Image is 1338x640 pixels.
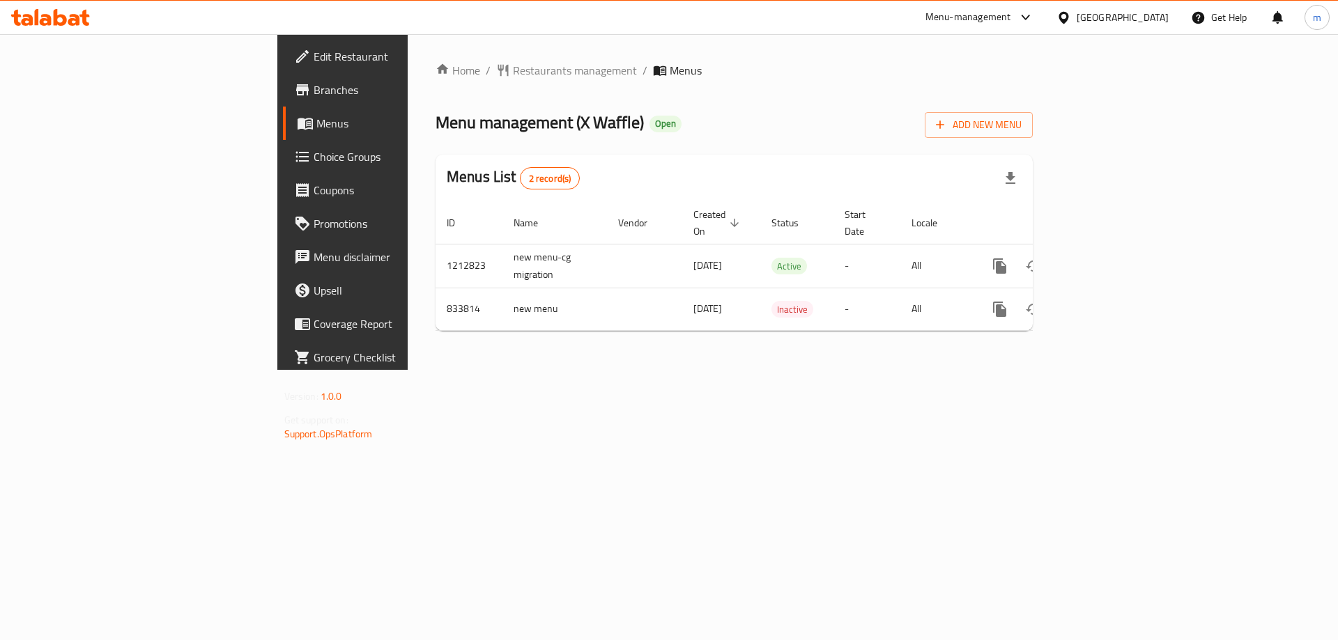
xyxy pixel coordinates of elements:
[771,258,807,274] div: Active
[284,387,318,405] span: Version:
[771,302,813,318] span: Inactive
[1313,10,1321,25] span: m
[994,162,1027,195] div: Export file
[447,214,473,231] span: ID
[314,349,490,366] span: Grocery Checklist
[283,140,501,173] a: Choice Groups
[436,202,1128,331] table: enhanced table
[925,112,1033,138] button: Add New Menu
[649,118,682,130] span: Open
[513,62,637,79] span: Restaurants management
[283,173,501,207] a: Coupons
[900,288,972,330] td: All
[314,282,490,299] span: Upsell
[643,62,647,79] li: /
[833,244,900,288] td: -
[502,244,607,288] td: new menu-cg migration
[1017,292,1050,326] button: Change Status
[314,215,490,232] span: Promotions
[983,249,1017,283] button: more
[283,40,501,73] a: Edit Restaurant
[283,274,501,307] a: Upsell
[670,62,702,79] span: Menus
[284,425,373,443] a: Support.OpsPlatform
[447,166,580,189] h2: Menus List
[314,249,490,265] span: Menu disclaimer
[321,387,342,405] span: 1.0.0
[284,411,348,429] span: Get support on:
[436,107,644,138] span: Menu management ( X Waffle )
[771,214,817,231] span: Status
[936,116,1022,134] span: Add New Menu
[912,214,955,231] span: Locale
[496,62,637,79] a: Restaurants management
[316,115,490,132] span: Menus
[314,182,490,198] span: Coupons
[693,206,744,240] span: Created On
[900,244,972,288] td: All
[283,73,501,107] a: Branches
[972,202,1128,244] th: Actions
[925,9,1011,26] div: Menu-management
[1077,10,1169,25] div: [GEOGRAPHIC_DATA]
[314,315,490,332] span: Coverage Report
[314,81,490,98] span: Branches
[283,207,501,240] a: Promotions
[502,288,607,330] td: new menu
[514,214,556,231] span: Name
[283,341,501,374] a: Grocery Checklist
[771,258,807,274] span: Active
[618,214,666,231] span: Vendor
[983,292,1017,326] button: more
[833,288,900,330] td: -
[845,206,884,240] span: Start Date
[521,172,580,185] span: 2 record(s)
[771,301,813,318] div: Inactive
[314,148,490,165] span: Choice Groups
[693,256,722,274] span: [DATE]
[283,307,501,341] a: Coverage Report
[693,299,722,318] span: [DATE]
[520,167,580,189] div: Total records count
[283,107,501,140] a: Menus
[314,48,490,65] span: Edit Restaurant
[283,240,501,274] a: Menu disclaimer
[436,62,1033,79] nav: breadcrumb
